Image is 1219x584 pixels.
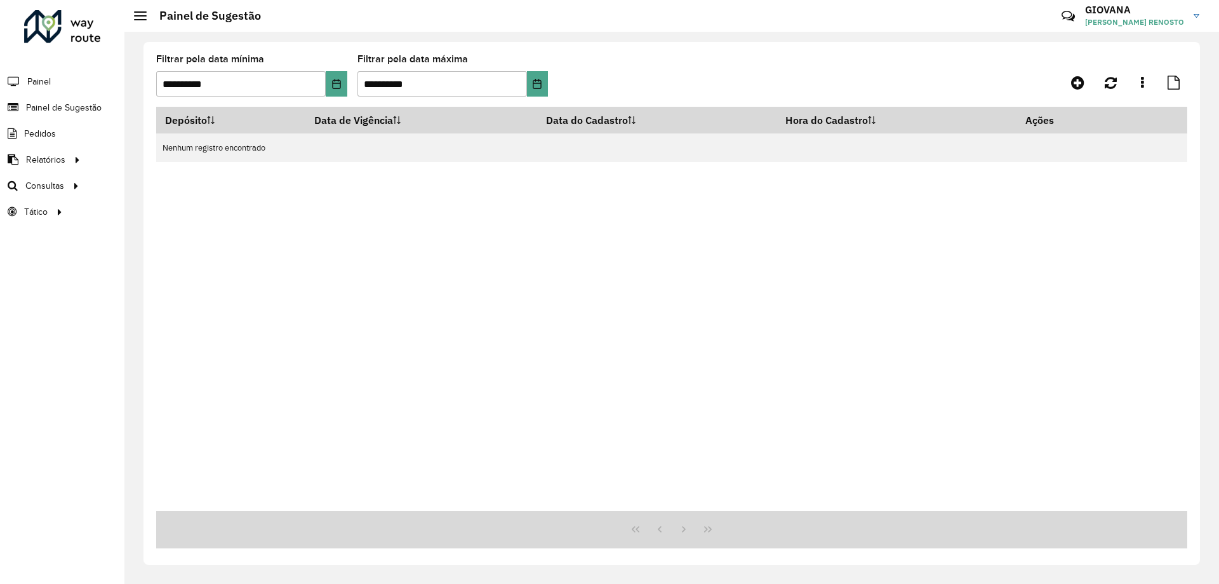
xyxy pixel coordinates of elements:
button: Choose Date [527,71,548,97]
th: Data do Cadastro [538,107,776,133]
h3: GIOVANA [1085,4,1184,16]
button: Choose Date [326,71,347,97]
h2: Painel de Sugestão [147,9,261,23]
span: Pedidos [24,127,56,140]
th: Depósito [156,107,306,133]
th: Data de Vigência [306,107,538,133]
span: Relatórios [26,153,65,166]
th: Hora do Cadastro [776,107,1017,133]
span: Painel [27,75,51,88]
label: Filtrar pela data mínima [156,51,264,67]
span: Tático [24,205,48,219]
td: Nenhum registro encontrado [156,133,1187,162]
span: Painel de Sugestão [26,101,102,114]
span: [PERSON_NAME] RENOSTO [1085,17,1184,28]
span: Consultas [25,179,64,193]
a: Contato Rápido [1055,3,1082,30]
th: Ações [1016,107,1093,133]
label: Filtrar pela data máxima [357,51,468,67]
